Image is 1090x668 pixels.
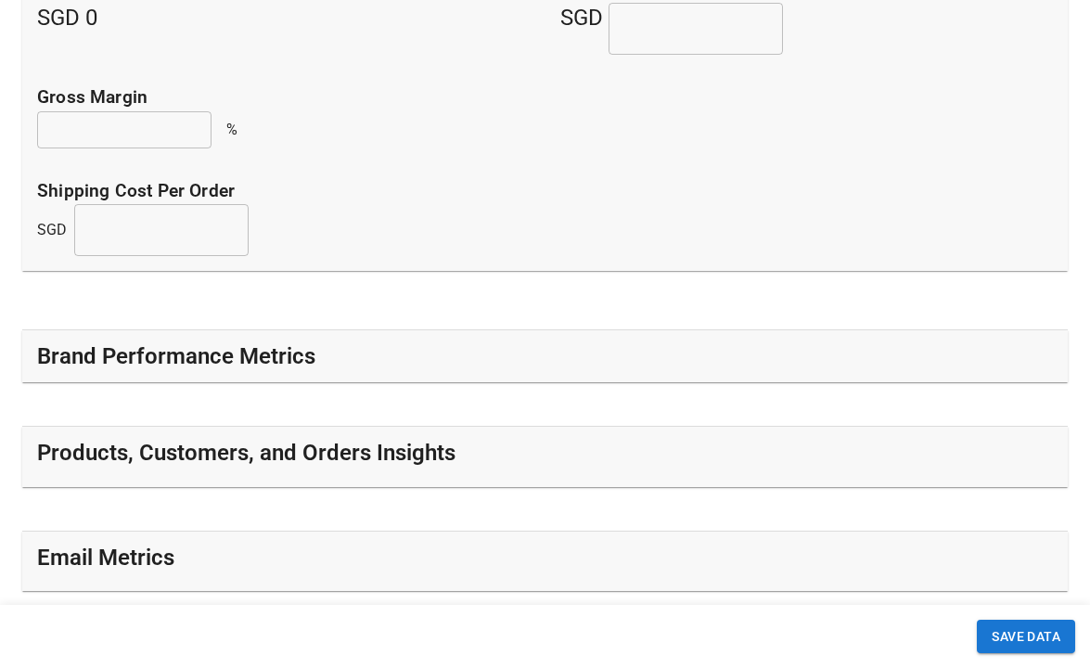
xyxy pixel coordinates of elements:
p: SGD [37,219,67,241]
h5: Products, Customers, and Orders Insights [37,438,455,468]
p: Gross margin [37,84,1053,111]
h5: Brand Performance Metrics [37,341,315,371]
div: Email Metrics [22,532,1068,591]
p: % [226,119,237,141]
div: Brand Performance Metrics [22,330,1068,382]
div: Products, Customers, and Orders Insights [22,427,1068,486]
button: SAVE DATA [977,620,1075,654]
p: Shipping cost per order [37,178,1053,205]
h5: Email Metrics [37,543,174,572]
